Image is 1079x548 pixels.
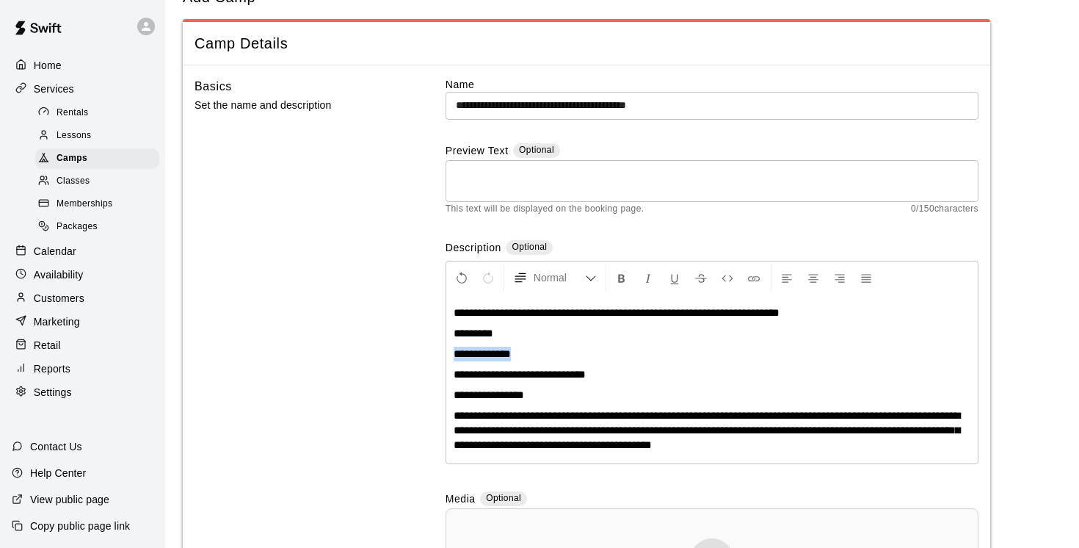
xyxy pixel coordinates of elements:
[449,264,474,291] button: Undo
[12,240,153,262] a: Calendar
[636,264,661,291] button: Format Italics
[662,264,687,291] button: Format Underline
[35,193,165,216] a: Memberships
[512,242,547,252] span: Optional
[609,264,634,291] button: Format Bold
[446,77,978,92] label: Name
[35,103,159,123] div: Rentals
[34,338,61,353] p: Retail
[519,145,554,155] span: Optional
[35,170,165,193] a: Classes
[35,171,159,192] div: Classes
[35,126,159,146] div: Lessons
[476,264,501,291] button: Redo
[57,174,90,189] span: Classes
[446,202,644,217] span: This text will be displayed on the booking page.
[446,491,476,508] label: Media
[57,106,89,120] span: Rentals
[34,314,80,329] p: Marketing
[741,264,766,291] button: Insert Link
[34,58,62,73] p: Home
[34,267,84,282] p: Availability
[12,264,153,286] a: Availability
[35,101,165,124] a: Rentals
[35,124,165,147] a: Lessons
[12,334,153,356] a: Retail
[774,264,799,291] button: Left Align
[57,220,98,234] span: Packages
[57,197,112,212] span: Memberships
[195,96,399,115] p: Set the name and description
[34,82,74,96] p: Services
[30,492,109,507] p: View public page
[446,143,509,160] label: Preview Text
[12,54,153,76] a: Home
[827,264,852,291] button: Right Align
[12,381,153,403] a: Settings
[12,287,153,309] a: Customers
[35,216,165,239] a: Packages
[30,439,82,454] p: Contact Us
[911,202,978,217] span: 0 / 150 characters
[12,358,153,380] a: Reports
[534,270,585,285] span: Normal
[30,466,86,480] p: Help Center
[34,291,84,306] p: Customers
[715,264,740,291] button: Insert Code
[689,264,713,291] button: Format Strikethrough
[801,264,826,291] button: Center Align
[446,240,501,257] label: Description
[195,77,232,96] h6: Basics
[35,148,165,170] a: Camps
[30,519,130,533] p: Copy public page link
[34,244,76,259] p: Calendar
[12,311,153,333] a: Marketing
[57,129,92,143] span: Lessons
[57,151,87,166] span: Camps
[35,148,159,169] div: Camps
[34,361,70,376] p: Reports
[507,264,603,291] button: Formatting Options
[34,385,72,400] p: Settings
[12,78,153,100] a: Services
[486,493,521,503] span: Optional
[195,34,978,54] span: Camp Details
[854,264,879,291] button: Justify Align
[35,217,159,237] div: Packages
[35,194,159,214] div: Memberships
